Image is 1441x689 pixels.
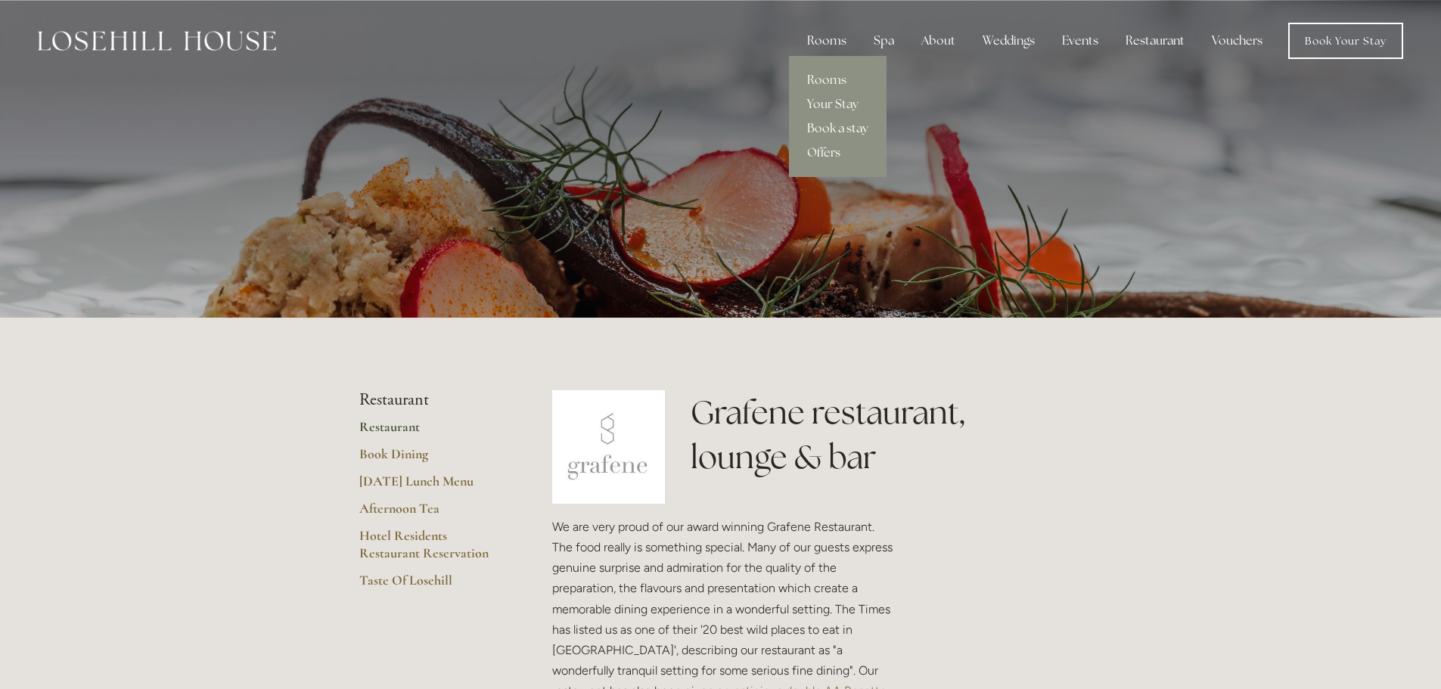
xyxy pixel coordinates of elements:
div: Weddings [971,26,1047,56]
div: Spa [862,26,906,56]
h1: Grafene restaurant, lounge & bar [691,390,1082,480]
a: Your Stay [789,92,887,116]
a: Book Your Stay [1288,23,1403,59]
div: About [909,26,967,56]
div: Rooms [795,26,859,56]
a: Offers [789,141,887,165]
a: Vouchers [1200,26,1275,56]
img: Losehill House [38,31,276,51]
a: Taste Of Losehill [359,572,504,599]
div: Events [1050,26,1110,56]
a: [DATE] Lunch Menu [359,473,504,500]
li: Restaurant [359,390,504,410]
a: Book a stay [789,116,887,141]
div: Restaurant [1113,26,1197,56]
a: Afternoon Tea [359,500,504,527]
a: Hotel Residents Restaurant Reservation [359,527,504,572]
a: Rooms [789,68,887,92]
a: Book Dining [359,445,504,473]
img: grafene.jpg [552,390,666,504]
a: Restaurant [359,418,504,445]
